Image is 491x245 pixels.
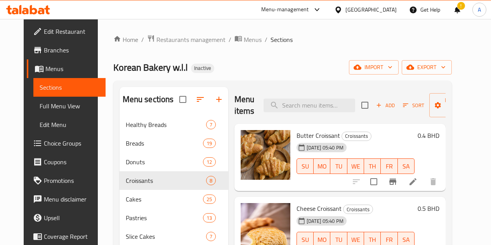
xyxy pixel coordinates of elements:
span: Pastries [126,213,203,222]
span: Croissants [344,205,373,214]
span: Croissants [126,176,206,185]
button: SA [398,158,415,174]
span: Inactive [191,65,214,71]
span: Full Menu View [40,101,99,111]
a: Branches [27,41,106,59]
h6: 0.5 BHD [418,203,439,214]
a: Sections [33,78,106,97]
span: Sort [403,101,424,110]
span: Croissants [342,132,371,141]
div: items [206,120,216,129]
li: / [141,35,144,44]
span: WE [350,161,361,172]
a: Restaurants management [147,35,226,45]
span: Select all sections [175,91,191,108]
span: 8 [206,177,215,184]
span: SA [401,161,411,172]
li: / [265,35,267,44]
div: Breads19 [120,134,228,153]
a: Choice Groups [27,134,106,153]
span: Sections [40,83,99,92]
span: Healthy Breads [126,120,206,129]
button: Add [373,99,398,111]
nav: breadcrumb [113,35,452,45]
span: Cheese Croissant [297,203,342,214]
span: Add [375,101,396,110]
span: SU [300,161,311,172]
button: SU [297,158,314,174]
button: Branch-specific-item [383,172,402,191]
button: TU [330,158,347,174]
a: Edit menu item [408,177,418,186]
img: Butter Croissant [241,130,290,180]
span: 12 [203,158,215,166]
div: items [206,176,216,185]
a: Upsell [27,209,106,227]
span: Select to update [366,174,382,190]
a: Menu disclaimer [27,190,106,209]
span: Korean Bakery w.l.l [113,59,188,76]
div: Pastries13 [120,209,228,227]
a: Menus [27,59,106,78]
span: Promotions [44,176,99,185]
h2: Menu items [234,94,255,117]
span: [DATE] 05:40 PM [304,144,347,151]
div: Healthy Breads7 [120,115,228,134]
span: Sort sections [191,90,210,109]
span: 19 [203,140,215,147]
span: Donuts [126,157,203,167]
input: search [264,99,355,112]
button: Add section [210,90,228,109]
button: MO [314,158,330,174]
div: Donuts12 [120,153,228,171]
button: WE [347,158,364,174]
div: items [203,157,215,167]
a: Promotions [27,171,106,190]
button: export [402,60,452,75]
span: Select section [357,97,373,113]
button: import [349,60,399,75]
span: Edit Restaurant [44,27,99,36]
span: Manage items [435,96,475,115]
a: Full Menu View [33,97,106,115]
span: import [355,63,392,72]
button: Manage items [429,93,481,117]
div: Croissants [342,132,371,141]
span: Cakes [126,195,203,204]
a: Home [113,35,138,44]
span: Butter Croissant [297,130,340,141]
span: Choice Groups [44,139,99,148]
button: delete [424,172,442,191]
span: Breads [126,139,203,148]
span: [DATE] 05:40 PM [304,217,347,225]
a: Menus [234,35,262,45]
span: Edit Menu [40,120,99,129]
span: Slice Cakes [126,232,206,241]
span: MO [317,161,327,172]
div: Menu-management [261,5,309,14]
a: Edit Restaurant [27,22,106,41]
span: Menus [45,64,99,73]
div: Cakes25 [120,190,228,209]
span: FR [384,161,394,172]
button: FR [381,158,397,174]
h2: Menu sections [123,94,174,105]
div: [GEOGRAPHIC_DATA] [345,5,397,14]
span: TU [333,161,344,172]
div: Croissants8 [120,171,228,190]
span: Branches [44,45,99,55]
a: Coupons [27,153,106,171]
span: Upsell [44,213,99,222]
span: export [408,63,446,72]
span: 25 [203,196,215,203]
span: TH [367,161,378,172]
span: Sort items [398,99,429,111]
span: A [478,5,481,14]
span: Menu disclaimer [44,195,99,204]
button: Sort [401,99,426,111]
